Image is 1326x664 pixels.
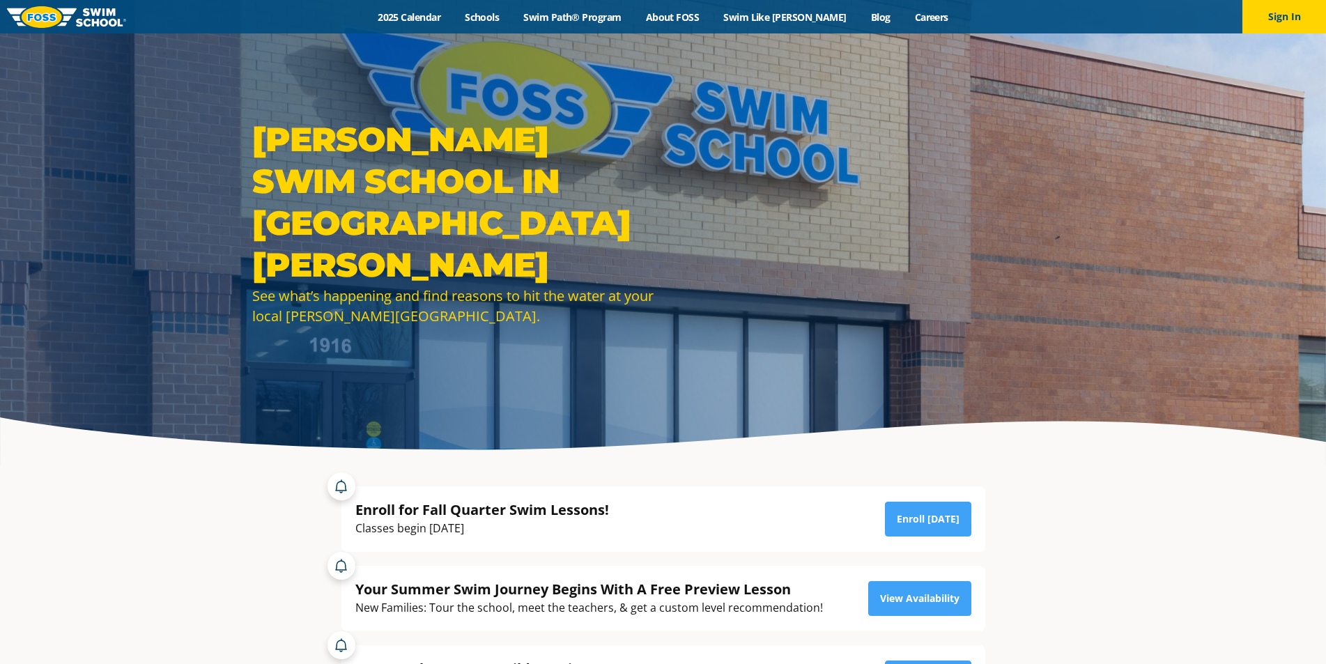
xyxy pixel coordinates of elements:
[858,10,902,24] a: Blog
[366,10,453,24] a: 2025 Calendar
[902,10,960,24] a: Careers
[511,10,633,24] a: Swim Path® Program
[633,10,711,24] a: About FOSS
[252,286,656,326] div: See what’s happening and find reasons to hit the water at your local [PERSON_NAME][GEOGRAPHIC_DATA].
[711,10,859,24] a: Swim Like [PERSON_NAME]
[868,581,971,616] a: View Availability
[453,10,511,24] a: Schools
[355,500,609,519] div: Enroll for Fall Quarter Swim Lessons!
[355,580,823,599] div: Your Summer Swim Journey Begins With A Free Preview Lesson
[7,6,126,28] img: FOSS Swim School Logo
[355,519,609,538] div: Classes begin [DATE]
[252,118,656,286] h1: [PERSON_NAME] Swim School in [GEOGRAPHIC_DATA][PERSON_NAME]
[885,502,971,536] a: Enroll [DATE]
[355,599,823,617] div: New Families: Tour the school, meet the teachers, & get a custom level recommendation!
